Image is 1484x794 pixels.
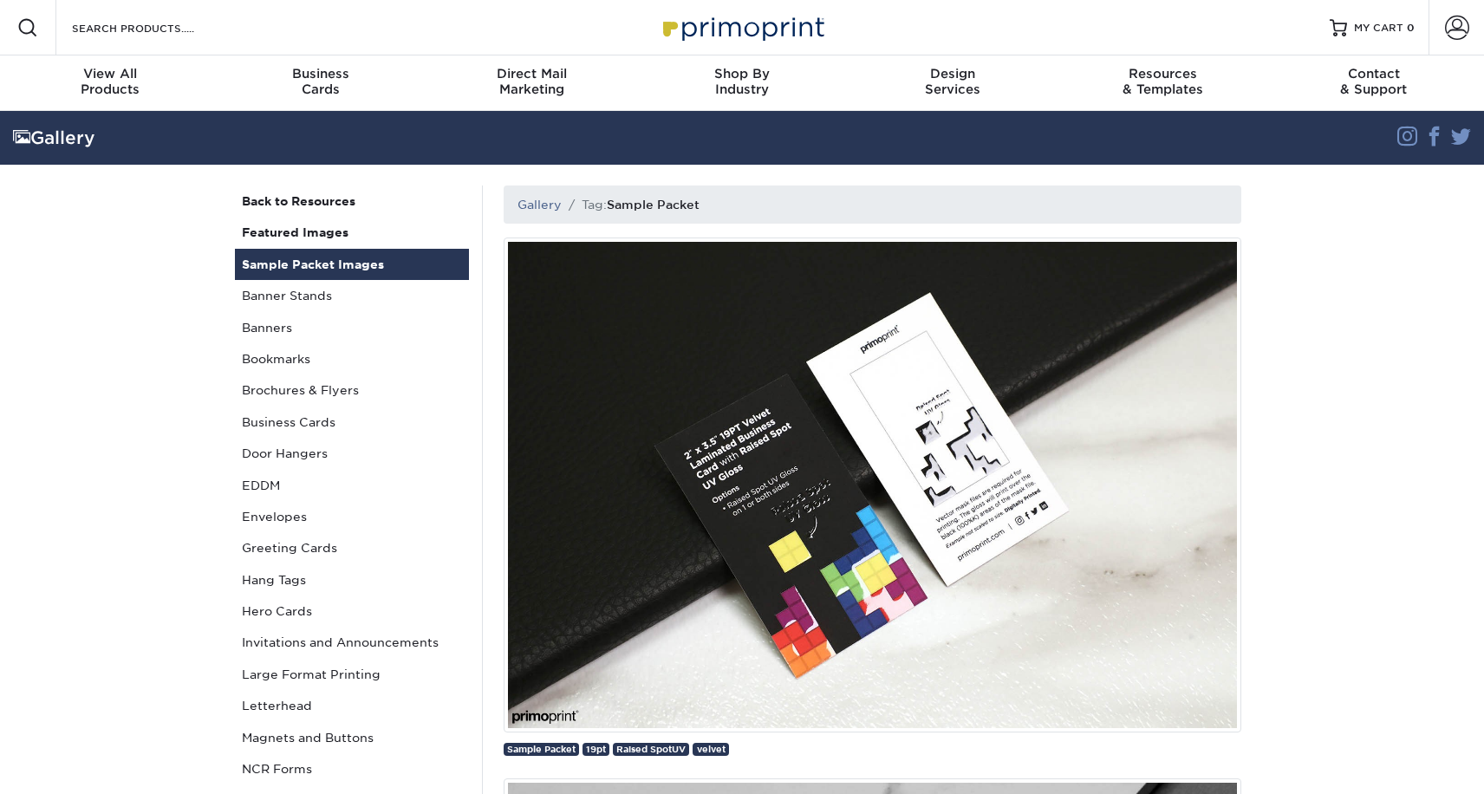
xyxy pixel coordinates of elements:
[235,690,469,721] a: Letterhead
[235,722,469,753] a: Magnets and Buttons
[235,627,469,658] a: Invitations and Announcements
[235,438,469,469] a: Door Hangers
[1268,66,1479,97] div: & Support
[697,744,726,754] span: velvet
[847,66,1058,81] span: Design
[586,744,606,754] span: 19pt
[1268,55,1479,111] a: Contact& Support
[504,743,579,756] a: Sample Packet
[1058,66,1268,81] span: Resources
[235,374,469,406] a: Brochures & Flyers
[1354,21,1403,36] span: MY CART
[637,66,848,97] div: Industry
[235,280,469,311] a: Banner Stands
[847,55,1058,111] a: DesignServices
[426,66,637,97] div: Marketing
[216,66,426,97] div: Cards
[847,66,1058,97] div: Services
[583,743,609,756] a: 19pt
[1407,22,1415,34] span: 0
[235,659,469,690] a: Large Format Printing
[235,501,469,532] a: Envelopes
[655,9,829,46] img: Primoprint
[216,66,426,81] span: Business
[235,753,469,784] a: NCR Forms
[70,17,239,38] input: SEARCH PRODUCTS.....
[235,407,469,438] a: Business Cards
[235,564,469,595] a: Hang Tags
[5,55,216,111] a: View AllProducts
[613,743,689,756] a: Raised SpotUV
[517,198,562,212] a: Gallery
[693,743,728,756] a: velvet
[235,595,469,627] a: Hero Cards
[1058,55,1268,111] a: Resources& Templates
[637,55,848,111] a: Shop ByIndustry
[235,470,469,501] a: EDDM
[426,66,637,81] span: Direct Mail
[235,217,469,248] a: Featured Images
[1058,66,1268,97] div: & Templates
[1268,66,1479,81] span: Contact
[235,249,469,280] a: Sample Packet Images
[504,238,1241,732] img: 19pt Velvet Laminated Business Card with Raised Spot UV Gloss
[216,55,426,111] a: BusinessCards
[5,66,216,97] div: Products
[607,198,700,212] h1: Sample Packet
[637,66,848,81] span: Shop By
[5,66,216,81] span: View All
[507,744,576,754] span: Sample Packet
[616,744,686,754] span: Raised SpotUV
[426,55,637,111] a: Direct MailMarketing
[235,343,469,374] a: Bookmarks
[235,532,469,563] a: Greeting Cards
[235,312,469,343] a: Banners
[562,196,700,213] li: Tag:
[242,225,348,239] strong: Featured Images
[235,185,469,217] a: Back to Resources
[242,257,384,271] strong: Sample Packet Images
